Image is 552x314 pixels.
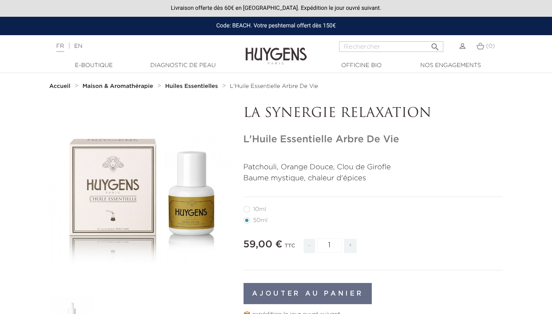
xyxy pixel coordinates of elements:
a: Maison & Aromathérapie [83,83,155,90]
button:  [428,39,442,50]
a: Huiles Essentielles [165,83,220,90]
a: L'Huile Essentielle Arbre De Vie [230,83,318,90]
span: 59,00 € [244,240,283,249]
a: Accueil [49,83,72,90]
a: Nos engagements [410,61,492,70]
a: Officine Bio [321,61,402,70]
label: 10ml [244,206,276,213]
h1: L'Huile Essentielle Arbre De Vie [244,134,503,146]
a: Diagnostic de peau [142,61,224,70]
input: Quantité [317,238,342,253]
p: Baume mystique, chaleur d'épices [244,173,503,184]
a: EN [74,43,82,49]
label: 50ml [244,217,277,224]
img: Huygens [246,34,307,66]
span: + [344,239,357,253]
strong: Huiles Essentielles [165,83,218,89]
input: Rechercher [339,41,443,52]
p: LA SYNERGIE RELAXATION [244,106,503,121]
div: | [52,41,224,51]
div: TTC [284,237,295,259]
a: E-Boutique [53,61,135,70]
p: Patchouli, Orange Douce, Clou de Girofle [244,162,503,173]
button: Ajouter au panier [244,283,372,304]
span: - [304,239,315,253]
i:  [430,40,440,49]
strong: Accueil [49,83,71,89]
span: (0) [486,43,495,49]
strong: Maison & Aromathérapie [83,83,153,89]
a: FR [56,43,64,52]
